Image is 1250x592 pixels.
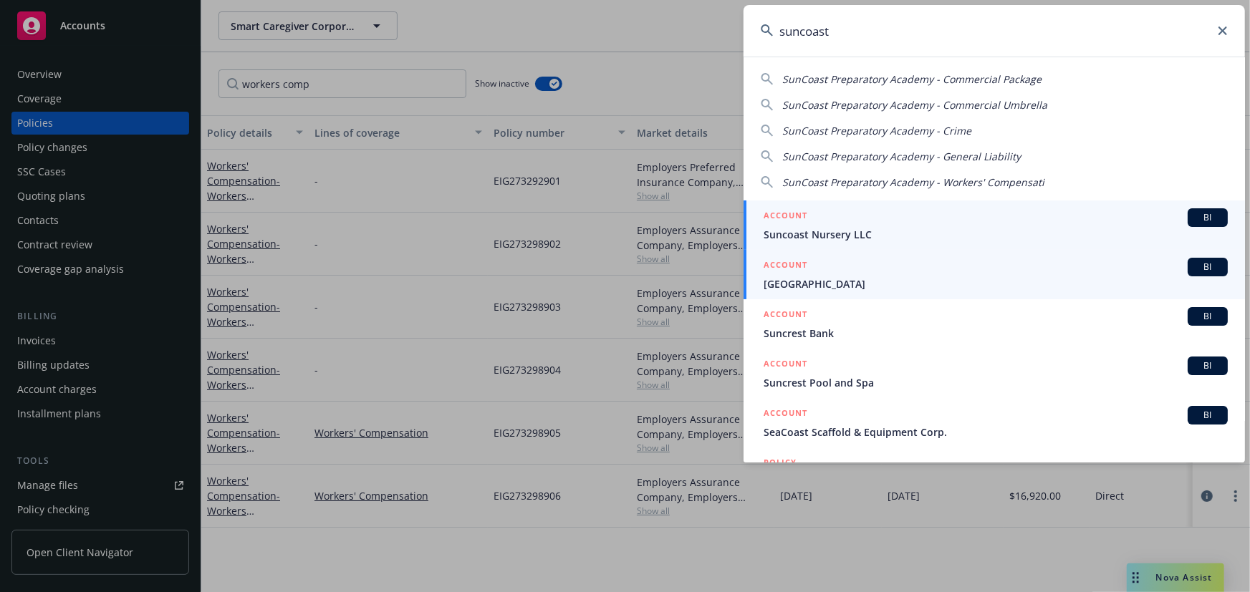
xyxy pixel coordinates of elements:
span: BI [1193,261,1222,273]
h5: ACCOUNT [764,258,807,275]
span: Suncrest Bank [764,326,1228,341]
a: ACCOUNTBISuncrest Pool and Spa [744,349,1245,398]
span: BI [1193,409,1222,422]
span: SunCoast Preparatory Academy - Commercial Package [782,72,1042,86]
span: BI [1193,359,1222,372]
a: POLICY [744,447,1245,509]
input: Search... [744,5,1245,57]
a: ACCOUNTBI[GEOGRAPHIC_DATA] [744,250,1245,299]
span: SunCoast Preparatory Academy - Commercial Umbrella [782,98,1047,112]
span: [GEOGRAPHIC_DATA] [764,276,1228,291]
span: BI [1193,310,1222,323]
span: SeaCoast Scaffold & Equipment Corp. [764,424,1228,440]
span: SunCoast Preparatory Academy - Crime [782,124,971,137]
span: BI [1193,211,1222,224]
span: SunCoast Preparatory Academy - Workers' Compensati [782,175,1044,189]
span: SunCoast Preparatory Academy - General Liability [782,150,1021,163]
a: ACCOUNTBISeaCoast Scaffold & Equipment Corp. [744,398,1245,447]
h5: ACCOUNT [764,406,807,423]
h5: ACCOUNT [764,307,807,324]
span: Suncrest Pool and Spa [764,375,1228,390]
a: ACCOUNTBISuncoast Nursery LLC [744,200,1245,250]
span: Suncoast Nursery LLC [764,227,1228,242]
h5: POLICY [764,455,797,470]
a: ACCOUNTBISuncrest Bank [744,299,1245,349]
h5: ACCOUNT [764,208,807,225]
h5: ACCOUNT [764,356,807,374]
